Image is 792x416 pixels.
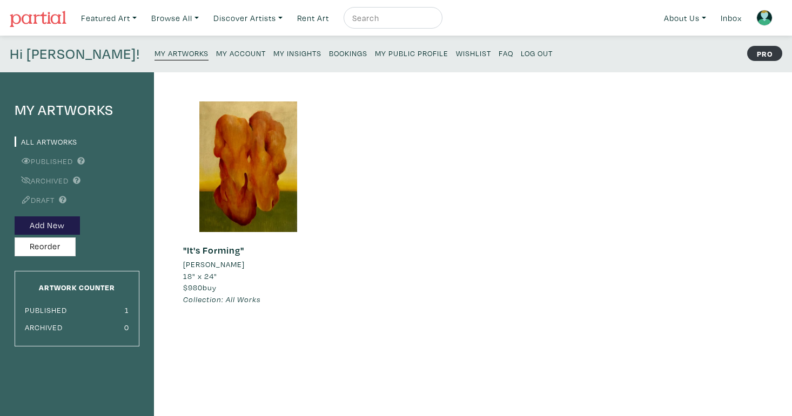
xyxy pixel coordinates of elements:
[456,45,491,60] a: Wishlist
[329,45,367,60] a: Bookings
[375,48,448,58] small: My Public Profile
[10,45,140,63] h4: Hi [PERSON_NAME]!
[273,48,321,58] small: My Insights
[499,45,513,60] a: FAQ
[329,48,367,58] small: Bookings
[15,175,69,186] a: Archived
[155,48,209,58] small: My Artworks
[124,322,129,332] small: 0
[125,305,129,315] small: 1
[747,46,782,61] strong: PRO
[756,10,773,26] img: avatar.png
[25,305,67,315] small: Published
[351,11,432,25] input: Search
[183,294,261,304] em: Collection: All Works
[499,48,513,58] small: FAQ
[39,282,115,292] small: Artwork Counter
[155,45,209,60] a: My Artworks
[216,45,266,60] a: My Account
[375,45,448,60] a: My Public Profile
[183,282,203,292] span: $980
[25,322,63,332] small: Archived
[76,7,142,29] a: Featured Art
[15,216,80,235] button: Add New
[273,45,321,60] a: My Insights
[146,7,204,29] a: Browse All
[456,48,491,58] small: Wishlist
[521,48,553,58] small: Log Out
[15,101,139,119] h4: My Artworks
[183,258,245,270] li: [PERSON_NAME]
[15,195,55,205] a: Draft
[183,271,217,281] span: 18" x 24"
[209,7,287,29] a: Discover Artists
[15,137,77,147] a: All Artworks
[183,244,244,256] a: "It's Forming"
[183,258,314,270] a: [PERSON_NAME]
[15,237,76,256] button: Reorder
[183,282,217,292] span: buy
[716,7,747,29] a: Inbox
[216,48,266,58] small: My Account
[292,7,334,29] a: Rent Art
[15,156,73,166] a: Published
[521,45,553,60] a: Log Out
[659,7,711,29] a: About Us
